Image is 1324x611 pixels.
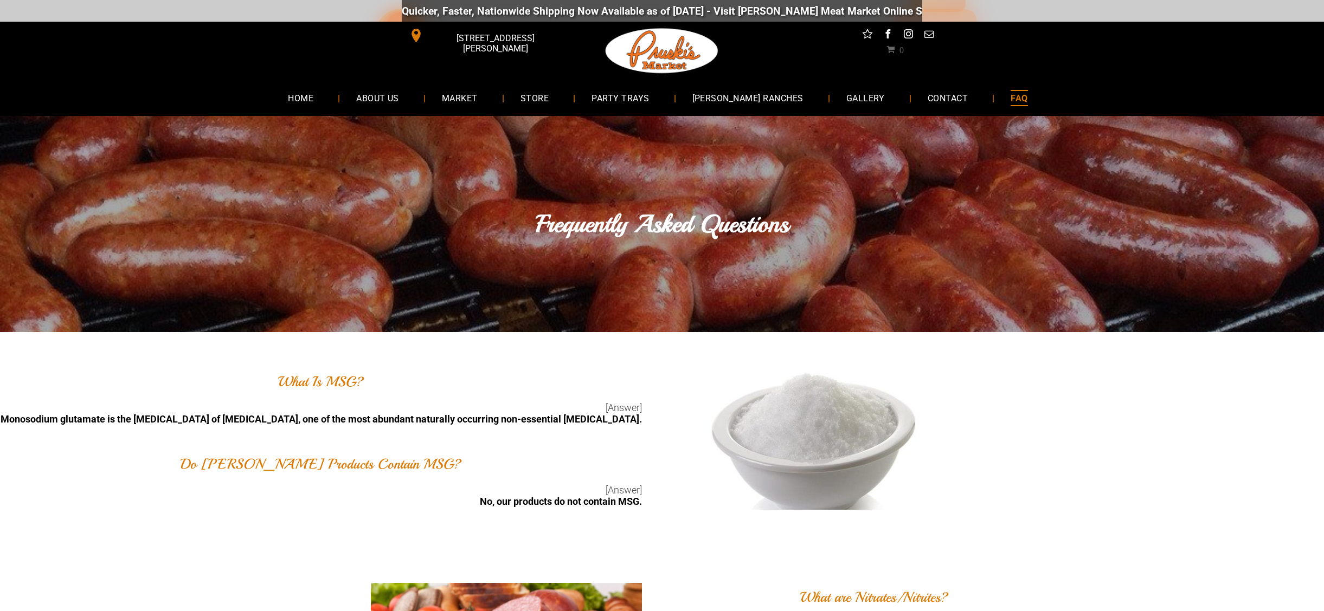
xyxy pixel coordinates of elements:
a: MARKET [426,83,494,112]
font: What are Nitrates/Nitrites? [800,588,948,606]
span: [STREET_ADDRESS][PERSON_NAME] [426,28,565,59]
img: Pruski-s+Market+HQ+Logo2-1920w.png [603,22,721,80]
b: Monosodium glutamate is the [MEDICAL_DATA] of [MEDICAL_DATA], one of the most abundant naturally ... [1,413,642,425]
a: [STREET_ADDRESS][PERSON_NAME] [402,27,568,44]
font: Frequently Asked Questions [536,209,789,239]
img: msg-1920w.jpg [682,367,953,510]
a: FAQ [994,83,1044,112]
span: 0 [899,45,904,54]
font: What Is MSG? [278,373,364,391]
a: instagram [902,27,916,44]
a: Social network [860,27,875,44]
span: [Answer] [606,484,642,496]
span: [Answer] [606,402,642,413]
a: HOME [272,83,330,112]
a: facebook [881,27,895,44]
a: [PERSON_NAME] RANCHES [676,83,820,112]
a: email [922,27,936,44]
a: STORE [504,83,565,112]
a: PARTY TRAYS [575,83,665,112]
font: Do [PERSON_NAME] Products Contain MSG? [181,455,461,473]
a: ABOUT US [340,83,415,112]
a: CONTACT [911,83,984,112]
a: GALLERY [830,83,901,112]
